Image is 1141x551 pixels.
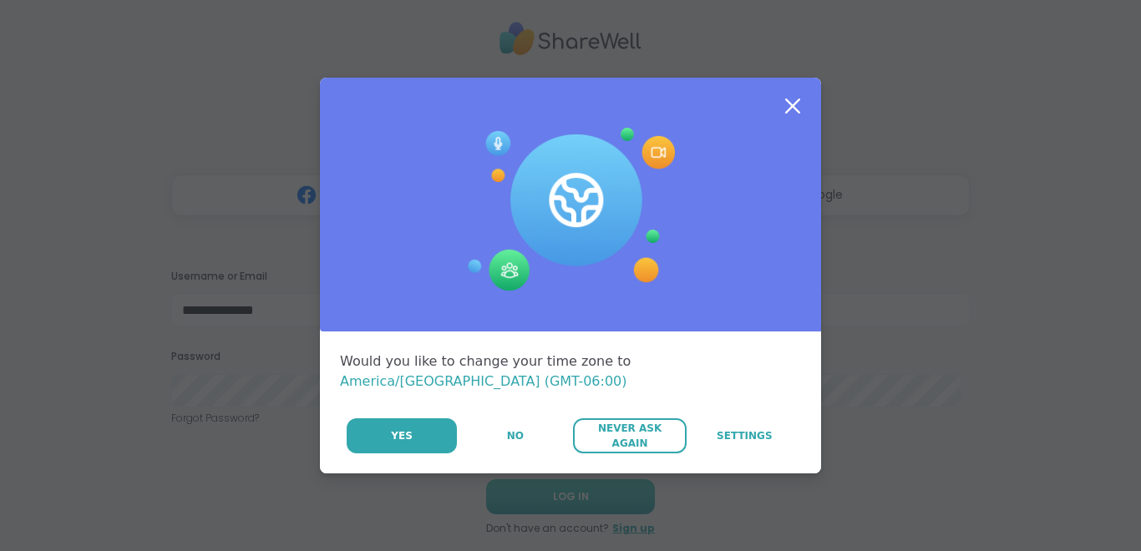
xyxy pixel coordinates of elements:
[717,428,773,443] span: Settings
[688,418,801,453] a: Settings
[573,418,686,453] button: Never Ask Again
[581,421,677,451] span: Never Ask Again
[340,373,627,389] span: America/[GEOGRAPHIC_DATA] (GMT-06:00)
[459,418,571,453] button: No
[340,351,801,392] div: Would you like to change your time zone to
[507,428,524,443] span: No
[347,418,457,453] button: Yes
[391,428,413,443] span: Yes
[466,128,675,291] img: Session Experience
